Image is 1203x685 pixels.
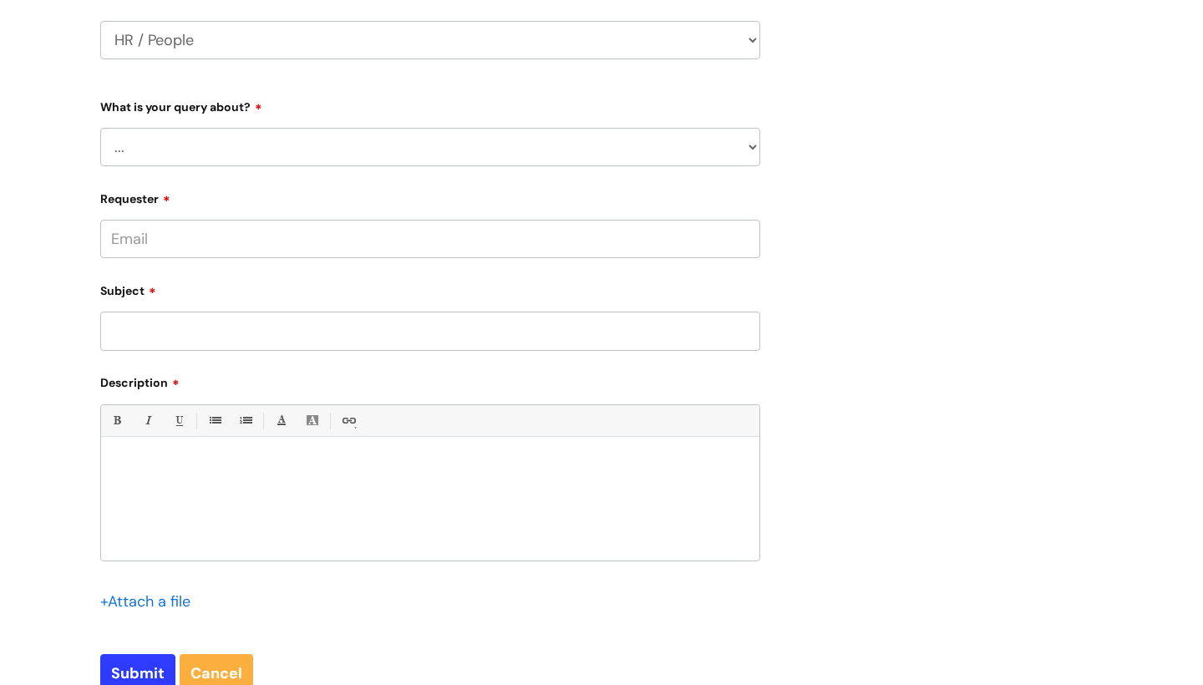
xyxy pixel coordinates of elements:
[100,278,760,298] label: Subject
[204,410,225,431] a: • Unordered List (⌘⇧7)
[137,410,158,431] a: Italic (⌘I)
[168,410,189,431] a: Underline(⌘U)
[100,94,760,114] label: What is your query about?
[106,410,127,431] a: Bold (⌘B)
[100,220,760,258] input: Email
[338,410,358,431] a: Link
[100,370,760,390] label: Description
[302,410,322,431] a: Back Color
[235,410,256,431] a: 1. Ordered List (⌘⇧8)
[271,410,292,431] a: Font Color
[100,588,200,615] div: Attach a file
[100,186,760,206] label: Requester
